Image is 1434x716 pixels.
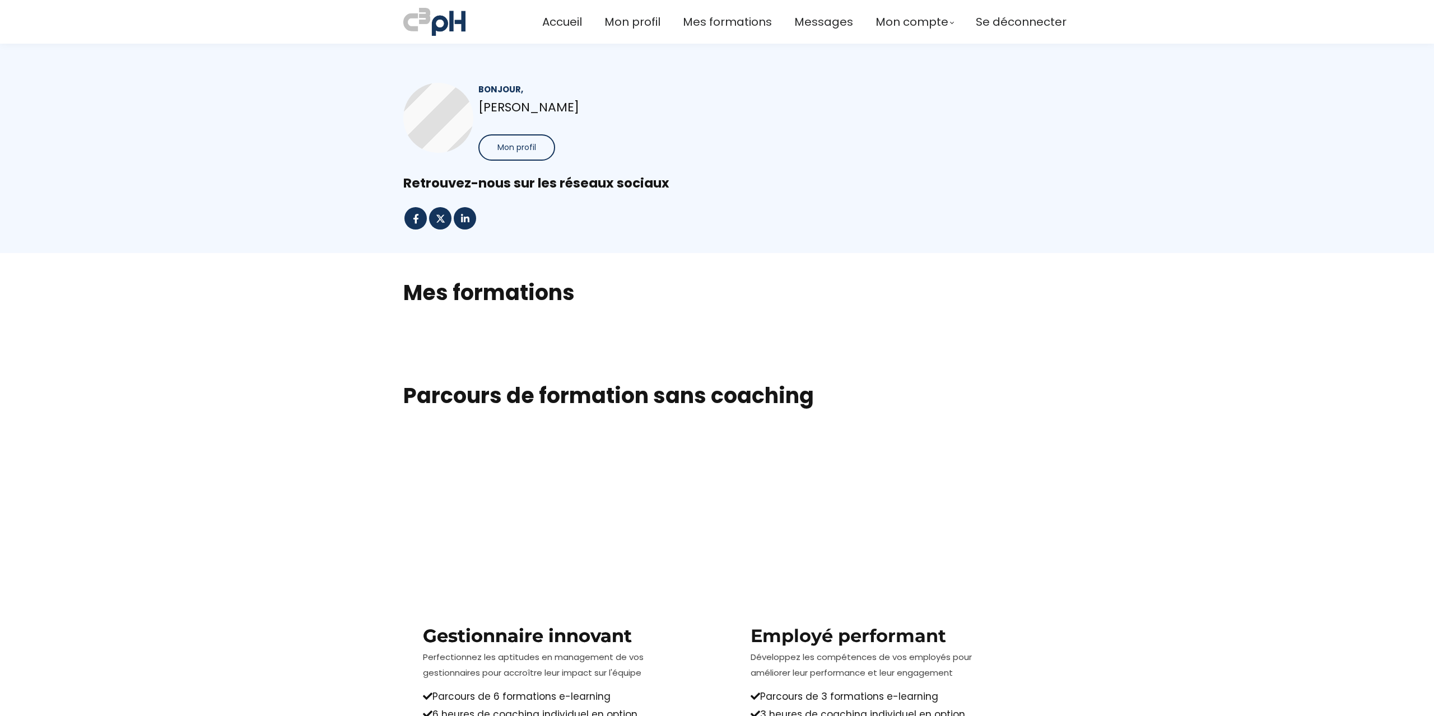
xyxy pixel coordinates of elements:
span: Perfectionnez les aptitudes en management de vos gestionnaires pour accroître leur impact sur l'é... [423,651,644,678]
a: Messages [794,13,853,31]
div: Retrouvez-nous sur les réseaux sociaux [403,175,1031,192]
span: Développez les compétences de vos employés pour améliorer leur performance et leur engagement [751,651,972,678]
img: a70bc7685e0efc0bd0b04b3506828469.jpeg [403,6,465,38]
button: Mon profil [478,134,555,161]
a: Mon profil [604,13,660,31]
p: [PERSON_NAME] [478,97,698,117]
h1: Parcours de formation sans coaching [403,382,1031,409]
span: Mon compte [876,13,948,31]
span: Mon profil [497,142,536,153]
div: Parcours de 3 formations e-learning [751,689,1011,704]
h2: Mes formations [403,278,1031,307]
a: Accueil [542,13,582,31]
a: Mes formations [683,13,772,31]
a: Se déconnecter [976,13,1067,31]
div: Parcours de 6 formations e-learning [423,689,683,704]
div: Bonjour, [478,83,698,96]
b: Gestionnaire innovant [423,625,632,647]
strong: Employé performant [751,625,946,647]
